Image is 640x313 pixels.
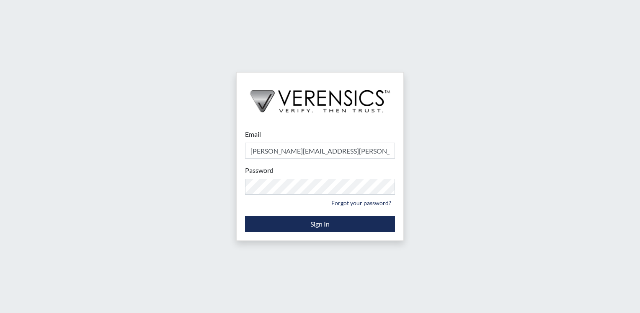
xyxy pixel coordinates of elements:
button: Sign In [245,216,395,232]
label: Password [245,165,274,175]
a: Forgot your password? [328,196,395,209]
img: logo-wide-black.2aad4157.png [237,73,403,121]
input: Email [245,143,395,159]
label: Email [245,129,261,139]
